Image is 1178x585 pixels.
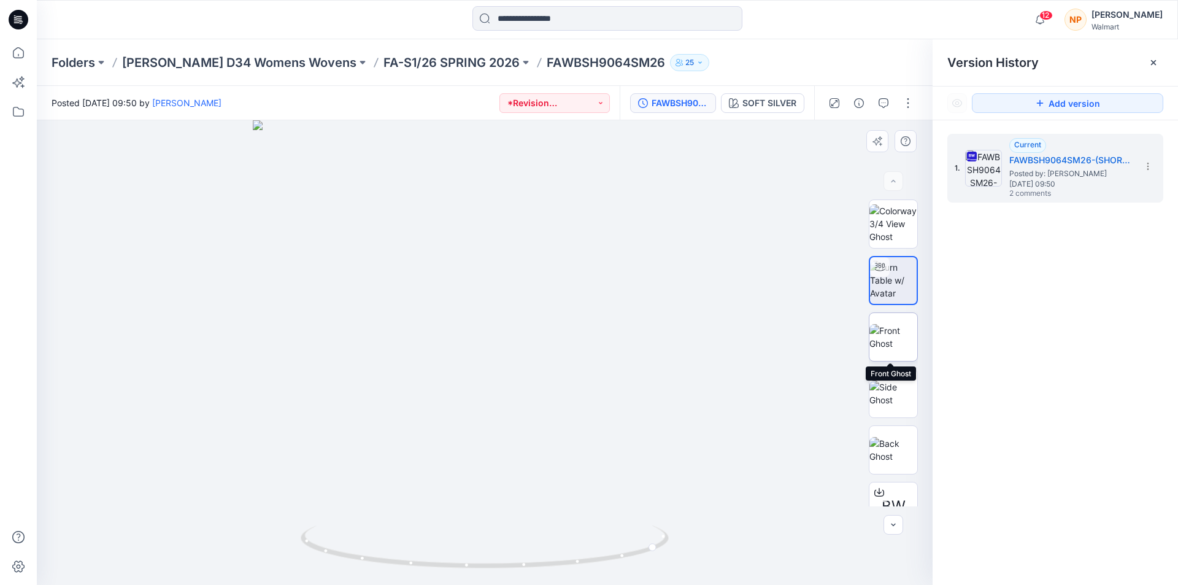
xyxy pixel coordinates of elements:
[1009,180,1132,188] span: [DATE] 09:50
[1009,168,1132,180] span: Posted by: Nirmal Patra
[652,96,708,110] div: FAWBSH9064SM26-(SHORTS)-SZ-M-27-06-2025-AH
[52,96,221,109] span: Posted [DATE] 09:50 by
[869,437,917,463] img: Back Ghost
[742,96,796,110] div: SOFT SILVER
[1064,9,1087,31] div: NP
[122,54,356,71] a: [PERSON_NAME] D34 Womens Wovens
[965,150,1002,187] img: FAWBSH9064SM26-(SHORTS)-SZ-M-27-06-2025-AH
[869,381,917,406] img: Side Ghost
[52,54,95,71] a: Folders
[849,93,869,113] button: Details
[547,54,665,71] p: FAWBSH9064SM26
[947,55,1039,70] span: Version History
[685,56,694,69] p: 25
[1091,22,1163,31] div: Walmart
[1091,7,1163,22] div: [PERSON_NAME]
[1039,10,1053,20] span: 12
[869,204,917,243] img: Colorway 3/4 View Ghost
[1014,140,1041,149] span: Current
[869,324,917,350] img: Front Ghost
[1009,189,1095,199] span: 2 comments
[721,93,804,113] button: SOFT SILVER
[1009,153,1132,168] h5: FAWBSH9064SM26-(SHORTS)-SZ-M-27-06-2025-AH
[955,163,960,174] span: 1.
[383,54,520,71] a: FA-S1/26 SPRING 2026
[630,93,716,113] button: FAWBSH9064SM26-(SHORTS)-SZ-M-27-06-2025-AH
[152,98,221,108] a: [PERSON_NAME]
[670,54,709,71] button: 25
[870,261,917,300] img: Turn Table w/ Avatar
[972,93,1163,113] button: Add version
[947,93,967,113] button: Show Hidden Versions
[882,495,906,517] span: BW
[1149,58,1158,68] button: Close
